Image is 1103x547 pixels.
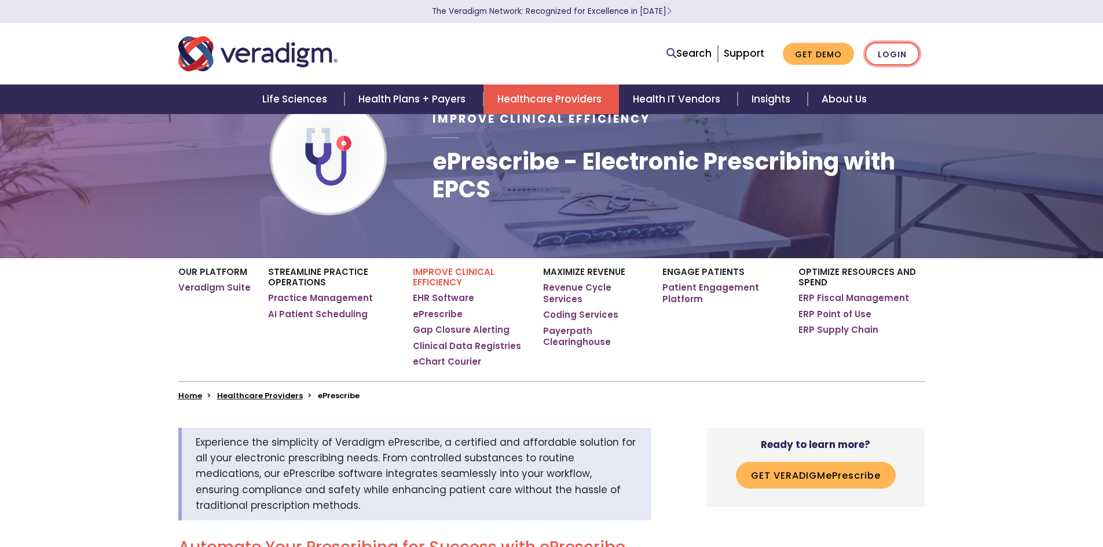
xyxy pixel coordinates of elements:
[433,111,650,127] span: Improve Clinical Efficiency
[413,324,510,336] a: Gap Closure Alerting
[666,46,712,61] a: Search
[483,85,619,114] a: Healthcare Providers
[543,309,618,321] a: Coding Services
[724,46,764,60] a: Support
[798,292,909,304] a: ERP Fiscal Management
[738,85,808,114] a: Insights
[413,292,474,304] a: EHR Software
[345,85,483,114] a: Health Plans + Payers
[619,85,738,114] a: Health IT Vendors
[761,438,870,451] strong: Ready to learn more?
[413,356,481,368] a: eChart Courier
[662,282,781,304] a: Patient Engagement Platform
[783,43,854,65] a: Get Demo
[736,462,896,489] button: Get VeradigmePrescribe
[798,309,871,320] a: ERP Point of Use
[808,85,881,114] a: About Us
[666,6,672,17] span: Learn More
[865,42,919,66] a: Login
[413,340,521,352] a: Clinical Data Registries
[798,324,878,336] a: ERP Supply Chain
[178,390,202,401] a: Home
[196,435,636,512] span: Experience the simplicity of Veradigm ePrescribe, a certified and affordable solution for all you...
[432,6,672,17] a: The Veradigm Network: Recognized for Excellence in [DATE]Learn More
[268,309,368,320] a: AI Patient Scheduling
[413,309,463,320] a: ePrescribe
[178,35,338,73] img: Veradigm logo
[543,325,644,348] a: Payerpath Clearinghouse
[248,85,345,114] a: Life Sciences
[268,292,373,304] a: Practice Management
[178,282,251,293] a: Veradigm Suite
[217,390,303,401] a: Healthcare Providers
[433,148,925,203] h1: ePrescribe - Electronic Prescribing with EPCS
[543,282,644,304] a: Revenue Cycle Services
